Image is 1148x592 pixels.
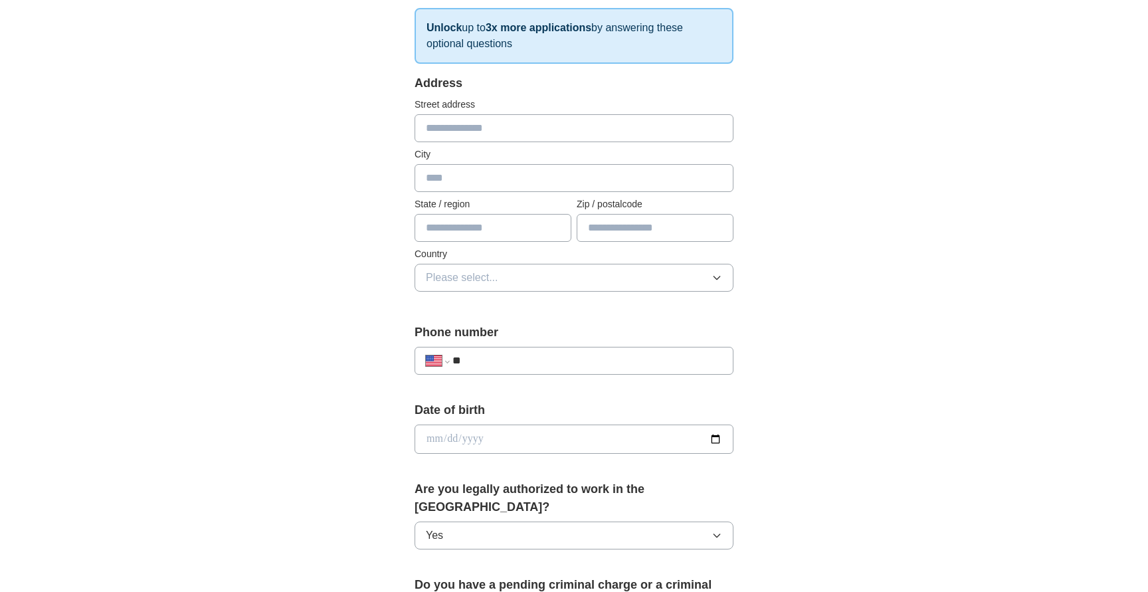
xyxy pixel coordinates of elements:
[577,197,733,211] label: Zip / postalcode
[415,8,733,64] p: up to by answering these optional questions
[415,197,571,211] label: State / region
[427,22,462,33] strong: Unlock
[415,264,733,292] button: Please select...
[486,22,591,33] strong: 3x more applications
[415,522,733,549] button: Yes
[415,324,733,342] label: Phone number
[415,148,733,161] label: City
[415,480,733,516] label: Are you legally authorized to work in the [GEOGRAPHIC_DATA]?
[415,401,733,419] label: Date of birth
[426,270,498,286] span: Please select...
[415,98,733,112] label: Street address
[426,528,443,543] span: Yes
[415,247,733,261] label: Country
[415,74,733,92] div: Address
